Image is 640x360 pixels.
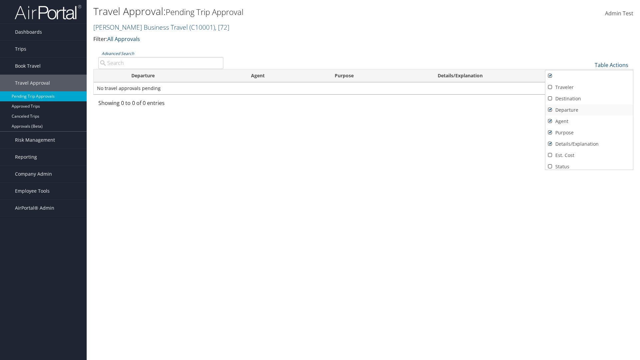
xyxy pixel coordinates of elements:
a: Traveler [545,82,633,93]
a: Est. Cost [545,150,633,161]
a: Agent [545,116,633,127]
a: Destination [545,93,633,104]
a: Purpose [545,127,633,138]
span: Dashboards [15,24,42,40]
span: Company Admin [15,166,52,182]
span: AirPortal® Admin [15,200,54,216]
a: Details/Explanation [545,138,633,150]
span: Travel Approval [15,75,50,91]
a: Departure [545,104,633,116]
a: Status [545,161,633,172]
span: Book Travel [15,58,41,74]
span: Reporting [15,149,37,165]
img: airportal-logo.png [15,4,81,20]
span: Risk Management [15,132,55,148]
span: Trips [15,41,26,57]
span: Employee Tools [15,183,50,199]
